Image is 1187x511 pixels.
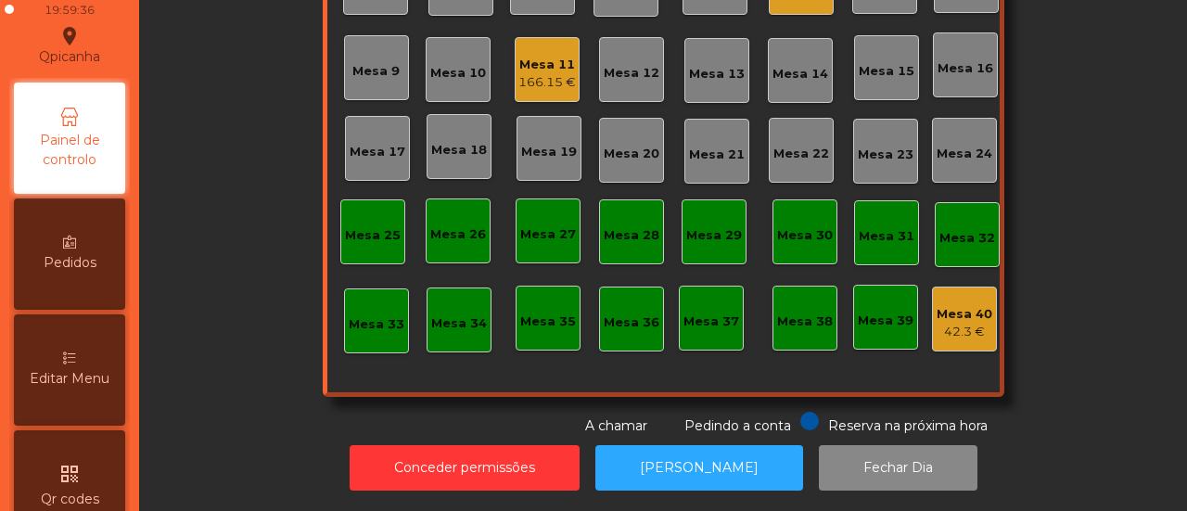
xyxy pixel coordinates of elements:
div: Mesa 29 [686,226,742,245]
div: Mesa 23 [858,146,913,164]
span: Painel de controlo [19,131,121,170]
div: Mesa 40 [937,305,992,324]
div: Mesa 16 [938,59,993,78]
div: Mesa 39 [858,312,913,330]
div: Mesa 15 [859,62,914,81]
div: Mesa 21 [689,146,745,164]
div: Mesa 31 [859,227,914,246]
button: [PERSON_NAME] [595,445,803,491]
div: Qpicanha [39,22,100,69]
div: Mesa 26 [430,225,486,244]
div: Mesa 27 [520,225,576,244]
div: Mesa 35 [520,313,576,331]
div: Mesa 19 [521,143,577,161]
div: Mesa 12 [604,64,659,83]
div: Mesa 14 [772,65,828,83]
div: Mesa 33 [349,315,404,334]
div: Mesa 34 [431,314,487,333]
div: Mesa 25 [345,226,401,245]
div: 42.3 € [937,323,992,341]
span: Pedidos [44,253,96,273]
div: Mesa 32 [939,229,995,248]
div: Mesa 36 [604,313,659,332]
div: Mesa 18 [431,141,487,160]
div: Mesa 38 [777,313,833,331]
button: Fechar Dia [819,445,977,491]
div: Mesa 30 [777,226,833,245]
div: Mesa 37 [683,313,739,331]
div: 19:59:36 [45,2,95,19]
div: Mesa 24 [937,145,992,163]
button: Conceder permissões [350,445,580,491]
span: Qr codes [41,490,99,509]
div: Mesa 28 [604,226,659,245]
div: Mesa 20 [604,145,659,163]
div: Mesa 22 [773,145,829,163]
i: location_on [58,25,81,47]
span: Pedindo a conta [684,417,791,434]
div: Mesa 9 [352,62,400,81]
span: Reserva na próxima hora [828,417,988,434]
div: Mesa 10 [430,64,486,83]
div: Mesa 11 [518,56,576,74]
i: qr_code [58,463,81,485]
div: 166.15 € [518,73,576,92]
span: A chamar [585,417,647,434]
div: Mesa 17 [350,143,405,161]
div: Mesa 13 [689,65,745,83]
span: Editar Menu [30,369,109,389]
